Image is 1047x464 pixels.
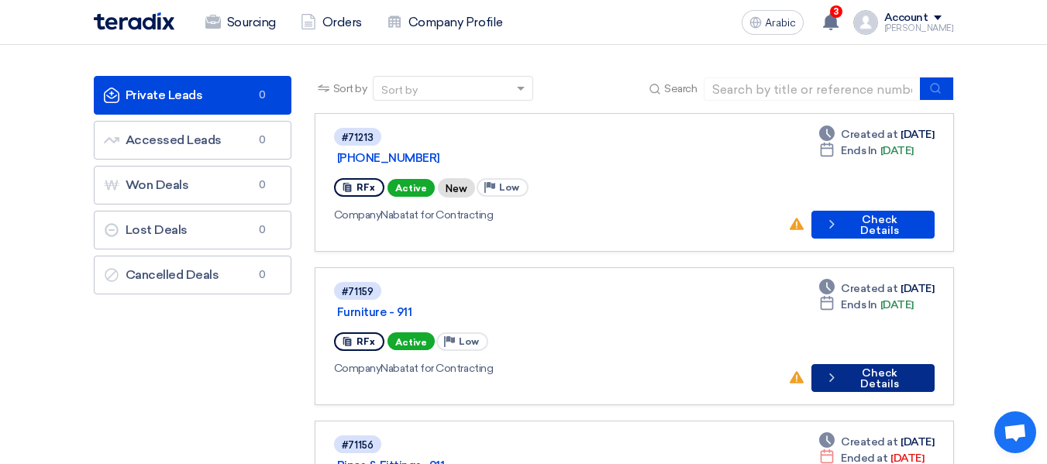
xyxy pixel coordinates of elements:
font: #71159 [342,286,374,297]
font: Company [334,208,381,222]
a: Won Deals0 [94,166,291,205]
font: #71156 [342,439,374,451]
font: [DATE] [901,435,934,449]
a: Accessed Leads0 [94,121,291,160]
font: [DATE] [901,282,934,295]
font: Nabatat for Contracting [381,362,493,375]
font: Created at [841,435,897,449]
font: RFx [356,182,375,193]
img: profile_test.png [853,10,878,35]
a: Cancelled Deals0 [94,256,291,294]
font: Sort by [333,82,367,95]
font: 0 [259,134,266,146]
font: Sort by [381,84,418,97]
font: Ends In [841,144,877,157]
font: 0 [259,224,266,235]
font: Search [664,82,697,95]
font: [PHONE_NUMBER] [337,151,440,165]
a: Furniture - 911 [337,305,725,319]
font: Lost Deals [126,222,188,237]
font: Cancelled Deals [126,267,219,282]
font: Created at [841,128,897,141]
font: Sourcing [227,15,276,29]
button: Check Details [811,364,935,392]
font: 0 [259,89,266,101]
font: 3 [833,6,839,17]
font: Check Details [860,213,899,237]
a: Private Leads0 [94,76,291,115]
font: Low [499,182,519,193]
font: Active [395,336,427,347]
font: Nabatat for Contracting [381,208,493,222]
font: Account [884,11,928,24]
font: [DATE] [901,128,934,141]
font: Check Details [860,366,899,390]
button: Check Details [811,211,935,239]
font: New [446,183,467,194]
font: Furniture - 911 [337,305,412,319]
font: Accessed Leads [126,132,222,147]
font: Company [334,362,381,375]
a: Sourcing [193,5,288,40]
font: 0 [259,269,266,280]
font: Company Profile [408,15,503,29]
font: #71213 [342,132,374,143]
font: Arabic [765,16,796,29]
a: [PHONE_NUMBER] [337,151,725,165]
font: [DATE] [880,144,914,157]
font: Active [395,183,427,194]
button: Arabic [742,10,804,35]
font: Private Leads [126,88,203,102]
font: RFx [356,336,375,347]
font: Low [459,336,479,347]
img: Teradix logo [94,12,174,30]
a: Orders [288,5,374,40]
font: Created at [841,282,897,295]
font: 0 [259,179,266,191]
font: Orders [322,15,362,29]
font: Ends In [841,298,877,311]
a: Lost Deals0 [94,211,291,249]
input: Search by title or reference number [704,77,921,101]
font: Won Deals [126,177,189,192]
font: [PERSON_NAME] [884,23,954,33]
font: [DATE] [880,298,914,311]
a: Open chat [994,411,1036,453]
